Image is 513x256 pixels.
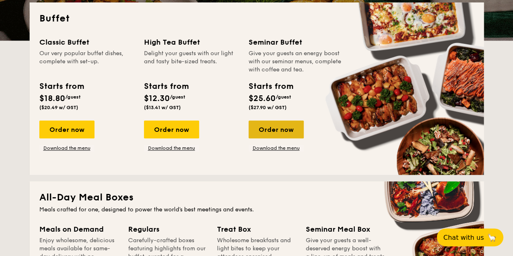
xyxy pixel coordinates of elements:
div: Seminar Buffet [249,37,343,48]
div: Order now [249,120,304,138]
span: $25.60 [249,94,276,103]
span: /guest [276,94,291,100]
span: $12.30 [144,94,170,103]
div: Order now [144,120,199,138]
div: Starts from [39,80,84,93]
div: Order now [39,120,94,138]
span: ($27.90 w/ GST) [249,105,287,110]
div: Classic Buffet [39,37,134,48]
span: /guest [170,94,185,100]
span: 🦙 [487,233,497,242]
a: Download the menu [39,145,94,151]
span: /guest [65,94,81,100]
div: Treat Box [217,224,296,235]
h2: All-Day Meal Boxes [39,191,474,204]
span: Chat with us [443,234,484,241]
div: Meals on Demand [39,224,118,235]
div: High Tea Buffet [144,37,239,48]
div: Our very popular buffet dishes, complete with set-up. [39,49,134,74]
span: $18.80 [39,94,65,103]
div: Seminar Meal Box [306,224,385,235]
a: Download the menu [144,145,199,151]
div: Delight your guests with our light and tasty bite-sized treats. [144,49,239,74]
h2: Buffet [39,12,474,25]
span: ($20.49 w/ GST) [39,105,78,110]
a: Download the menu [249,145,304,151]
span: ($13.41 w/ GST) [144,105,181,110]
div: Give your guests an energy boost with our seminar menus, complete with coffee and tea. [249,49,343,74]
div: Starts from [249,80,293,93]
div: Starts from [144,80,188,93]
button: Chat with us🦙 [437,228,503,246]
div: Meals crafted for one, designed to power the world's best meetings and events. [39,206,474,214]
div: Regulars [128,224,207,235]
